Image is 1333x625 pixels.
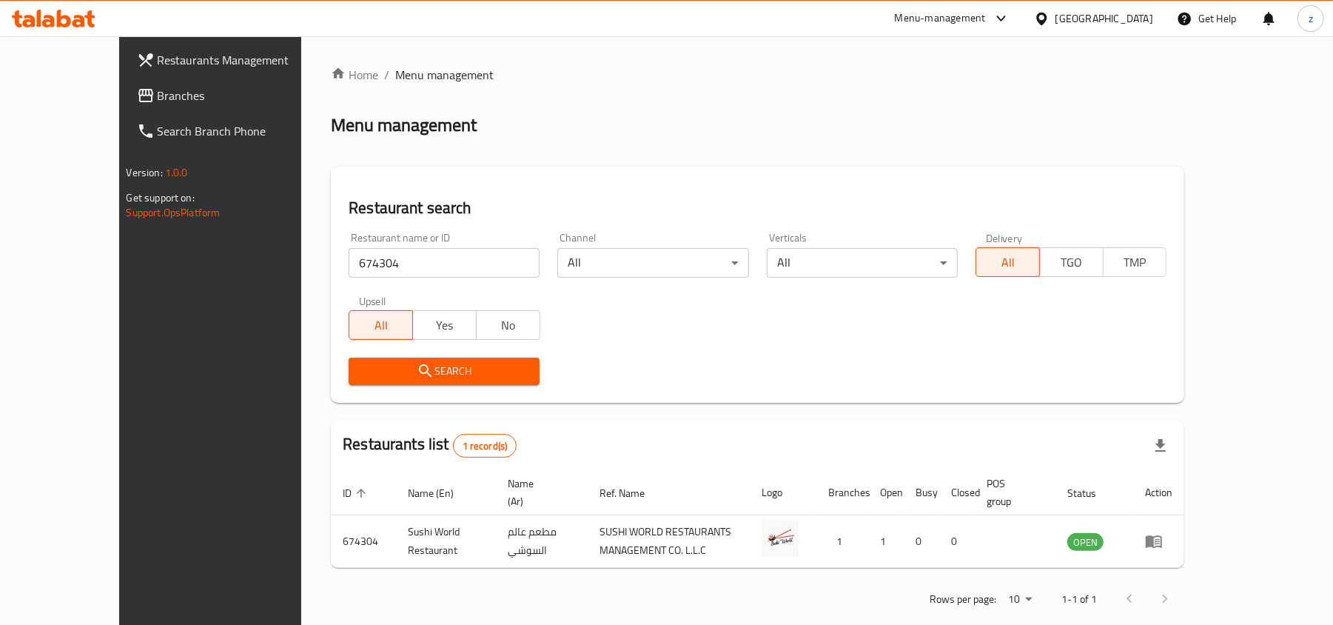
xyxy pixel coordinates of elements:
nav: breadcrumb [331,66,1184,84]
td: 674304 [331,515,396,568]
button: TMP [1103,247,1167,277]
h2: Restaurants list [343,433,517,458]
div: Rows per page: [1002,589,1038,611]
span: Status [1067,484,1115,502]
td: 0 [904,515,939,568]
div: All [557,248,748,278]
div: [GEOGRAPHIC_DATA] [1055,10,1153,27]
a: Search Branch Phone [125,113,342,149]
div: Total records count [453,434,517,458]
button: All [976,247,1040,277]
span: ID [343,484,371,502]
span: TMP [1109,252,1161,273]
input: Search for restaurant name or ID.. [349,248,540,278]
span: z [1309,10,1313,27]
p: Rows per page: [930,590,996,609]
th: Open [868,470,904,515]
td: 1 [868,515,904,568]
span: All [982,252,1034,273]
span: Search [360,362,528,381]
span: Version: [127,163,163,182]
span: Branches [158,87,330,104]
span: Search Branch Phone [158,122,330,140]
span: Get support on: [127,188,195,207]
span: Name (Ar) [508,475,570,510]
p: 1-1 of 1 [1061,590,1097,609]
li: / [384,66,389,84]
td: 0 [939,515,975,568]
a: Branches [125,78,342,113]
button: All [349,310,413,340]
span: TGO [1046,252,1098,273]
th: Closed [939,470,975,515]
label: Upsell [359,295,386,306]
button: Yes [412,310,477,340]
span: 1 record(s) [454,439,517,453]
div: Menu [1145,532,1172,550]
td: مطعم عالم السوشي [496,515,588,568]
th: Busy [904,470,939,515]
button: Search [349,358,540,385]
div: All [767,248,958,278]
th: Action [1133,470,1184,515]
span: 1.0.0 [165,163,188,182]
button: TGO [1039,247,1104,277]
table: enhanced table [331,470,1184,568]
img: Sushi World Restaurant [762,520,799,557]
div: Export file [1143,428,1178,464]
span: Restaurants Management [158,51,330,69]
a: Support.OpsPlatform [127,203,221,222]
th: Logo [750,470,816,515]
span: OPEN [1067,534,1104,551]
span: Ref. Name [600,484,664,502]
th: Branches [816,470,868,515]
label: Delivery [986,233,1023,243]
span: All [355,315,407,336]
div: OPEN [1067,533,1104,551]
div: Menu-management [895,10,986,27]
span: Yes [419,315,471,336]
span: POS group [987,475,1038,510]
span: Menu management [395,66,494,84]
td: Sushi World Restaurant [396,515,496,568]
td: 1 [816,515,868,568]
span: Name (En) [408,484,473,502]
a: Restaurants Management [125,42,342,78]
h2: Menu management [331,113,477,137]
h2: Restaurant search [349,197,1166,219]
button: No [476,310,540,340]
span: No [483,315,534,336]
td: SUSHI WORLD RESTAURANTS MANAGEMENT CO. L.L.C [588,515,750,568]
a: Home [331,66,378,84]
